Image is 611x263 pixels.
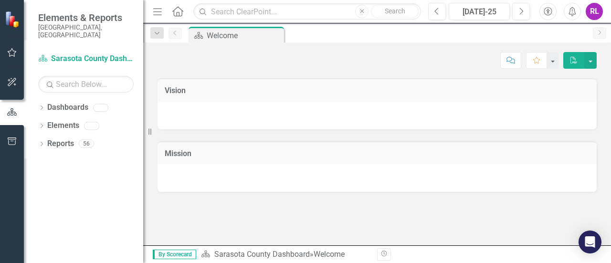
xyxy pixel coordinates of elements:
[79,140,94,148] div: 56
[371,5,419,18] button: Search
[449,3,510,20] button: [DATE]-25
[153,250,196,259] span: By Scorecard
[201,249,370,260] div: »
[47,120,79,131] a: Elements
[452,6,506,18] div: [DATE]-25
[5,11,21,27] img: ClearPoint Strategy
[385,7,405,15] span: Search
[38,12,134,23] span: Elements & Reports
[193,3,421,20] input: Search ClearPoint...
[314,250,345,259] div: Welcome
[38,53,134,64] a: Sarasota County Dashboard
[214,250,310,259] a: Sarasota County Dashboard
[207,30,282,42] div: Welcome
[165,86,590,95] h3: Vision
[586,3,603,20] button: RL
[47,102,88,113] a: Dashboards
[579,231,601,253] div: Open Intercom Messenger
[38,76,134,93] input: Search Below...
[47,138,74,149] a: Reports
[165,149,590,158] h3: Mission
[38,23,134,39] small: [GEOGRAPHIC_DATA], [GEOGRAPHIC_DATA]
